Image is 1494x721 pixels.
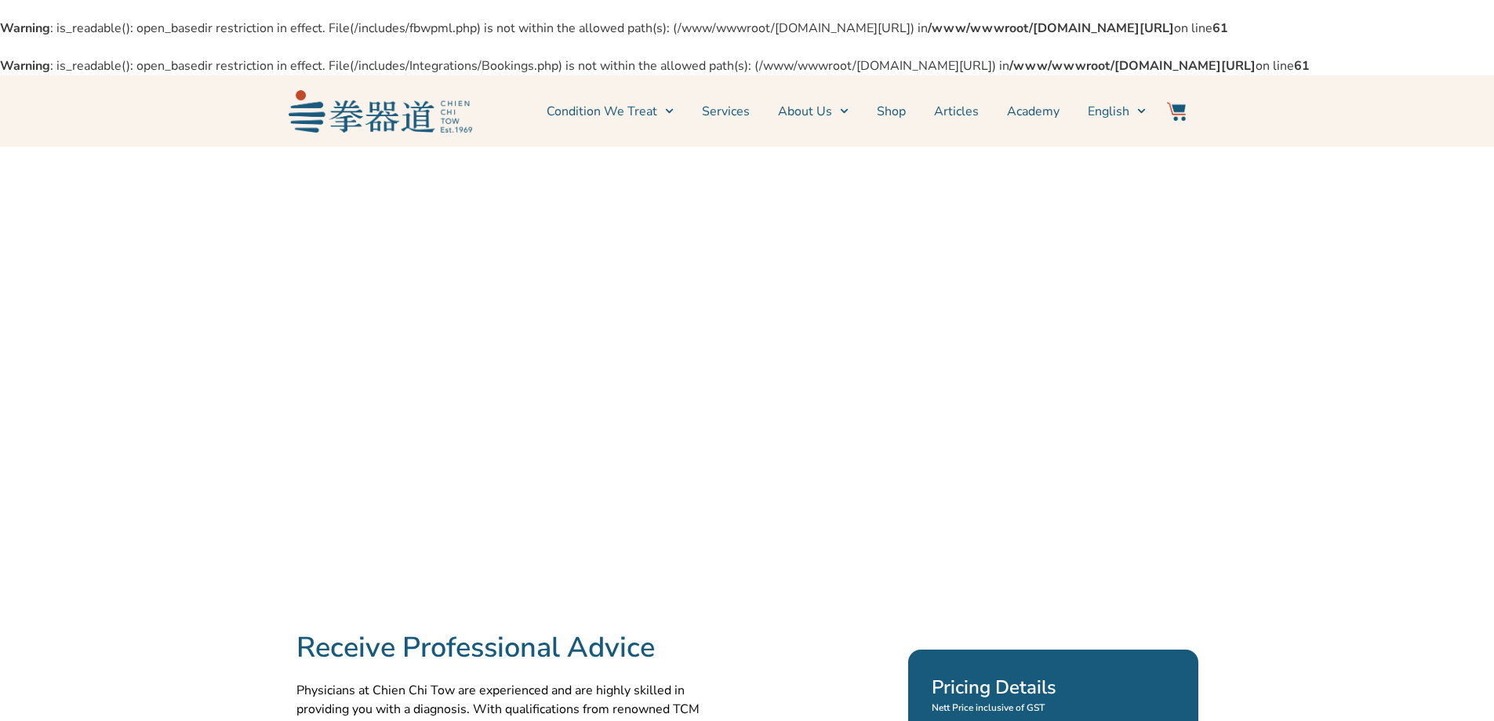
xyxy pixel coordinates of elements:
[1167,102,1186,121] img: Website Icon-03
[1009,57,1256,75] b: /www/wwwroot/[DOMAIN_NAME][URL]
[547,92,674,131] a: Condition We Treat
[877,92,906,131] a: Shop
[778,92,849,131] a: About Us
[480,92,1147,131] nav: Menu
[296,296,657,330] h2: Consult with Our Physicians
[932,701,1175,714] p: Nett Price inclusive of GST
[702,92,750,131] a: Services
[296,631,740,665] h2: Receive Professional Advice
[934,92,979,131] a: Articles
[932,673,1175,701] h2: Pricing Details
[1294,57,1310,75] b: 61
[1088,92,1146,131] a: English
[1088,102,1129,121] span: English
[296,346,657,412] p: Talk to our skilled physicians to have a holistic understanding of your conditions or to maintain...
[1007,92,1060,131] a: Academy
